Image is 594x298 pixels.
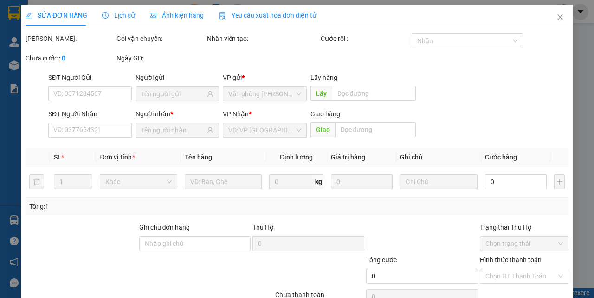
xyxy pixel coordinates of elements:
span: edit [26,12,32,19]
input: 0 [331,174,393,189]
span: Định lượng [280,153,313,161]
span: Giá trị hàng [331,153,365,161]
button: plus [554,174,565,189]
span: Tổng cước [366,256,397,264]
input: Tên người nhận [141,125,205,135]
div: Cước rồi : [321,33,410,44]
span: Đơn vị tính [100,153,135,161]
span: Ảnh kiện hàng [150,12,204,19]
span: Văn phòng Phan Thiết [228,87,301,101]
b: 0 [62,54,65,62]
div: Ngày GD: [116,53,206,63]
span: clock-circle [102,12,109,19]
label: Hình thức thanh toán [479,256,541,264]
input: Ghi chú đơn hàng [139,236,251,251]
span: Giao [310,122,335,137]
span: SL [54,153,61,161]
span: Lấy hàng [310,74,337,81]
input: Ghi Chú [400,174,477,189]
span: Giao hàng [310,110,340,118]
span: Yêu cầu xuất hóa đơn điện tử [219,12,316,19]
div: [PERSON_NAME]: [26,33,115,44]
div: Trạng thái Thu Hộ [479,222,568,232]
img: icon [219,12,226,20]
span: picture [150,12,156,19]
span: user [207,127,213,133]
span: Lấy [310,86,331,101]
label: Ghi chú đơn hàng [139,224,190,231]
button: Close [547,5,573,31]
span: Khác [105,175,171,189]
div: Tổng: 1 [29,201,230,212]
div: SĐT Người Nhận [48,109,132,119]
div: Người gửi [136,73,219,83]
input: Dọc đường [335,122,415,137]
input: Dọc đường [331,86,415,101]
button: delete [29,174,44,189]
span: Tên hàng [185,153,212,161]
span: Cước hàng [484,153,517,161]
span: Chọn trạng thái [485,237,563,251]
div: Chưa cước : [26,53,115,63]
span: close [556,13,564,21]
input: Tên người gửi [141,89,205,99]
div: Người nhận [136,109,219,119]
div: VP gửi [223,73,306,83]
span: user [207,91,213,97]
div: SĐT Người Gửi [48,73,132,83]
span: kg [314,174,323,189]
div: Gói vận chuyển: [116,33,206,44]
span: Thu Hộ [252,224,274,231]
div: Nhân viên tạo: [207,33,319,44]
span: VP Nhận [223,110,249,118]
input: VD: Bàn, Ghế [185,174,262,189]
span: Lịch sử [102,12,135,19]
th: Ghi chú [396,148,481,166]
span: SỬA ĐƠN HÀNG [26,12,87,19]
